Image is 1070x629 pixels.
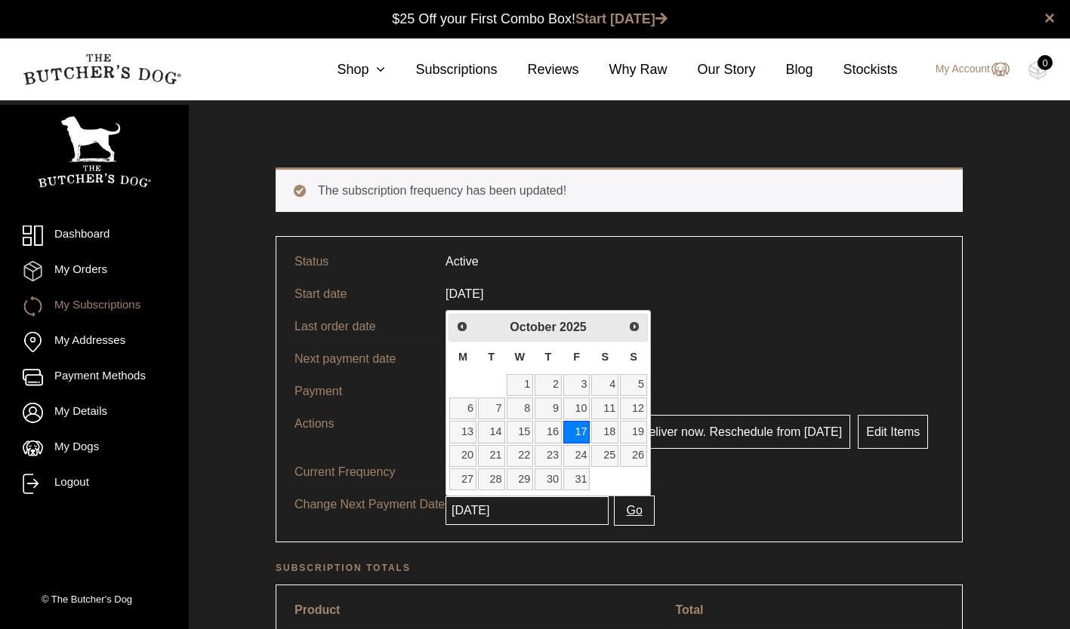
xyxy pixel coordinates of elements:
[535,421,562,443] a: 16
[285,407,436,456] td: Actions
[620,374,647,396] a: 5
[449,397,476,419] a: 6
[385,60,497,80] a: Subscriptions
[276,560,963,575] h2: Subscription totals
[1044,9,1055,27] a: close
[436,246,488,278] td: Active
[478,445,505,467] a: 21
[23,226,166,246] a: Dashboard
[573,351,580,363] span: Friday
[507,397,534,419] a: 8
[535,374,562,396] a: 2
[23,296,166,317] a: My Subscriptions
[560,321,587,333] span: 2025
[23,367,166,388] a: Payment Methods
[614,496,654,526] button: Go
[507,374,534,396] a: 1
[1038,55,1053,70] div: 0
[666,594,952,626] th: Total
[563,468,591,490] a: 31
[458,351,467,363] span: Monday
[563,421,591,443] a: 17
[591,374,618,396] a: 4
[575,11,668,26] a: Start [DATE]
[756,60,813,80] a: Blog
[507,445,534,467] a: 22
[620,397,647,419] a: 12
[294,463,446,481] p: Current Frequency
[449,421,476,443] a: 13
[285,594,665,626] th: Product
[630,351,637,363] span: Sunday
[535,445,562,467] a: 23
[285,310,436,342] td: Last order date
[510,321,556,333] span: October
[601,351,609,363] span: Saturday
[591,397,618,419] a: 11
[920,60,1010,78] a: My Account
[449,445,476,467] a: 20
[535,397,562,419] a: 9
[1028,60,1047,80] img: TBD_Cart-Empty.png
[813,60,898,80] a: Stockists
[294,496,446,514] p: Change Next Payment Date
[23,403,166,423] a: My Details
[285,278,436,310] td: Start date
[668,60,756,80] a: Our Story
[38,116,151,188] img: TBD_Portrait_Logo_White.png
[579,60,668,80] a: Why Raw
[488,351,495,363] span: Tuesday
[497,60,578,80] a: Reviews
[858,415,928,449] a: Edit Items
[632,415,850,449] a: Deliver now. Reschedule from [DATE]
[478,421,505,443] a: 14
[478,397,505,419] a: 7
[563,374,591,396] a: 3
[545,351,552,363] span: Thursday
[285,246,436,278] td: Status
[624,316,646,338] a: Next
[23,474,166,494] a: Logout
[515,351,526,363] span: Wednesday
[307,60,385,80] a: Shop
[451,316,473,338] a: Previous
[23,332,166,352] a: My Addresses
[276,167,963,212] div: The subscription frequency has been updated!
[478,468,505,490] a: 28
[23,438,166,459] a: My Dogs
[436,278,492,310] td: [DATE]
[563,445,591,467] a: 24
[628,321,640,333] span: Next
[591,421,618,443] a: 18
[535,468,562,490] a: 30
[23,261,166,281] a: My Orders
[620,421,647,443] a: 19
[507,468,534,490] a: 29
[449,468,476,490] a: 27
[285,342,436,375] td: Next payment date
[456,321,468,333] span: Previous
[591,445,618,467] a: 25
[507,421,534,443] a: 15
[285,375,436,407] td: Payment
[436,310,492,342] td: [DATE]
[436,342,492,375] td: [DATE]
[563,397,591,419] a: 10
[620,445,647,467] a: 26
